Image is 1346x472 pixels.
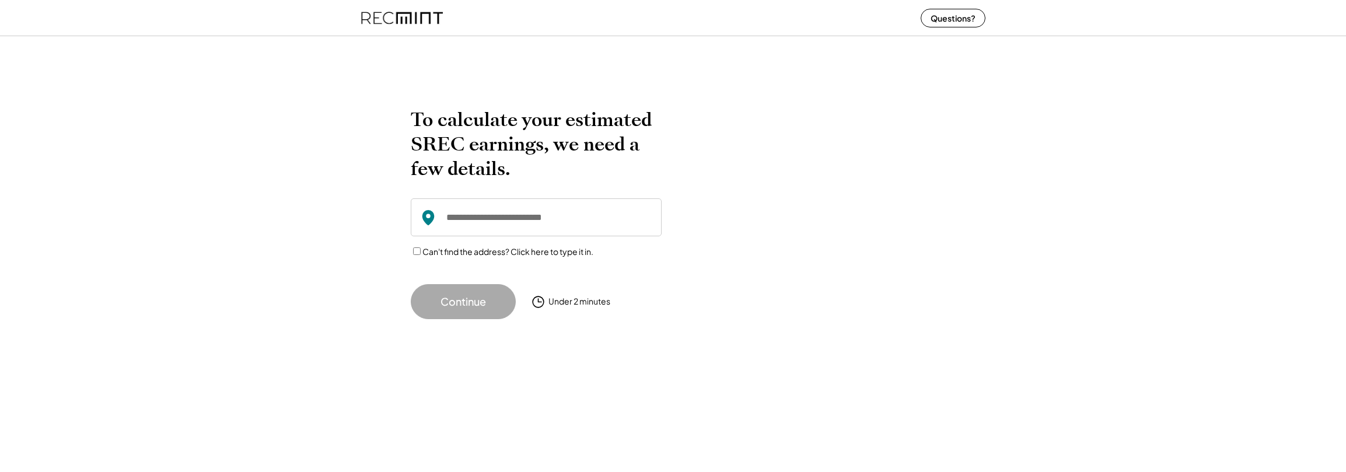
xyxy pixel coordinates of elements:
[422,246,593,257] label: Can't find the address? Click here to type it in.
[691,107,918,295] img: yH5BAEAAAAALAAAAAABAAEAAAIBRAA7
[548,296,610,307] div: Under 2 minutes
[361,2,443,33] img: recmint-logotype%403x%20%281%29.jpeg
[921,9,985,27] button: Questions?
[411,284,516,319] button: Continue
[411,107,662,181] h2: To calculate your estimated SREC earnings, we need a few details.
